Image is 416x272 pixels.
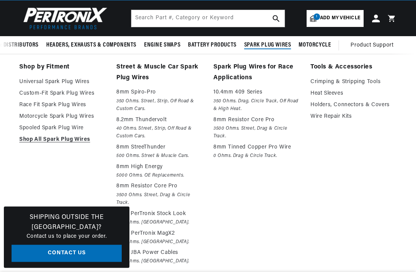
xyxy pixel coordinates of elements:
[46,42,136,50] span: Headers, Exhausts & Components
[116,98,203,113] em: 350 Ohms. Street, Strip, Off Road & Custom Cars.
[213,143,300,152] p: 8mm Tinned Copper Pro Wire
[116,258,203,266] em: 500 Ohms. [GEOGRAPHIC_DATA].
[213,62,300,83] a: Spark Plug Wires for Race Applications
[310,78,397,87] a: Crimping & Stripping Tools
[116,163,203,180] a: 8mm High Energy 5000 Ohms. OE Replacements.
[116,229,203,239] p: 8mm PerTronix MagX2
[314,14,320,20] span: 1
[116,210,203,227] a: 7mm PerTronix Stock Look 500 Ohms. [GEOGRAPHIC_DATA].
[213,116,300,141] a: 8mm Resistor Core Pro 3500 Ohms. Street, Drag & Circle Track.
[320,15,360,22] span: Add my vehicle
[116,88,203,97] p: 8mm Spiro-Pro
[116,229,203,247] a: 8mm PerTronix MagX2 500 Ohms. [GEOGRAPHIC_DATA].
[184,37,240,55] summary: Battery Products
[116,219,203,227] em: 500 Ohms. [GEOGRAPHIC_DATA].
[116,143,203,160] a: 8mm StreeThunder 500 Ohms. Street & Muscle Cars.
[295,37,335,55] summary: Motorcycle
[12,213,122,232] h3: Shipping Outside the [GEOGRAPHIC_DATA]?
[19,101,106,110] a: Race Fit Spark Plug Wires
[299,42,331,50] span: Motorcycle
[351,37,397,55] summary: Product Support
[12,245,122,262] a: Contact Us
[116,182,203,191] p: 8mm Resistor Core Pro
[213,98,300,113] em: 350 Ohms. Drag, Circle Track, Off Road & High Heat.
[307,10,364,27] a: 1Add my vehicle
[19,124,106,133] a: Spooled Spark Plug Wire
[116,172,203,180] em: 5000 Ohms. OE Replacements.
[213,143,300,160] a: 8mm Tinned Copper Pro Wire 0 Ohms. Drag & Circle Track.
[240,37,295,55] summary: Spark Plug Wires
[19,62,106,73] a: Shop by Fitment
[116,182,203,207] a: 8mm Resistor Core Pro 3500 Ohms. Street, Drag & Circle Track.
[116,143,203,152] p: 8mm StreeThunder
[131,10,285,27] input: Search Part #, Category or Keyword
[213,88,300,97] p: 10.4mm 409 Series
[188,42,237,50] span: Battery Products
[19,112,106,122] a: Motorcycle Spark Plug Wires
[310,62,397,73] a: Tools & Accessories
[12,232,122,241] p: Contact us to place your order.
[351,42,393,50] span: Product Support
[213,125,300,141] em: 3500 Ohms. Street, Drag & Circle Track.
[42,37,140,55] summary: Headers, Exhausts & Components
[116,152,203,160] em: 500 Ohms. Street & Muscle Cars.
[144,42,180,50] span: Engine Swaps
[116,249,203,266] a: 8mm JBA Power Cables 500 Ohms. [GEOGRAPHIC_DATA].
[116,116,203,125] p: 8.2mm Thundervolt
[116,192,203,207] em: 3500 Ohms. Street, Drag & Circle Track.
[213,88,300,113] a: 10.4mm 409 Series 350 Ohms. Drag, Circle Track, Off Road & High Heat.
[140,37,184,55] summary: Engine Swaps
[310,89,397,98] a: Heat Sleeves
[213,152,300,160] em: 0 Ohms. Drag & Circle Track.
[244,42,291,50] span: Spark Plug Wires
[116,210,203,219] p: 7mm PerTronix Stock Look
[19,89,106,98] a: Custom-Fit Spark Plug Wires
[268,10,285,27] button: search button
[116,163,203,172] p: 8mm High Energy
[116,249,203,258] p: 8mm JBA Power Cables
[19,78,106,87] a: Universal Spark Plug Wires
[19,5,108,32] img: Pertronix
[116,116,203,141] a: 8.2mm Thundervolt 40 Ohms. Street, Strip, Off Road & Custom Cars.
[116,239,203,247] em: 500 Ohms. [GEOGRAPHIC_DATA].
[310,112,397,122] a: Wire Repair Kits
[116,125,203,141] em: 40 Ohms. Street, Strip, Off Road & Custom Cars.
[19,135,106,145] a: Shop All Spark Plug Wires
[213,116,300,125] p: 8mm Resistor Core Pro
[116,62,203,83] a: Street & Muscle Car Spark Plug Wires
[116,88,203,113] a: 8mm Spiro-Pro 350 Ohms. Street, Strip, Off Road & Custom Cars.
[310,101,397,110] a: Holders, Connectors & Covers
